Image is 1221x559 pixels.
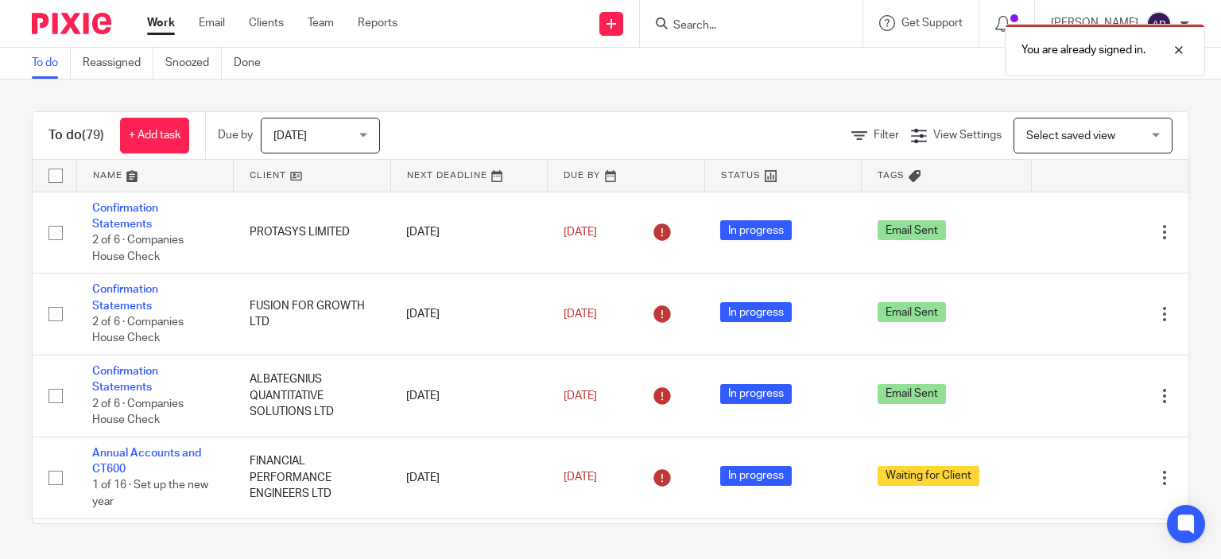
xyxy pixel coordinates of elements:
[92,480,208,508] span: 1 of 16 · Set up the new year
[249,15,284,31] a: Clients
[390,355,548,437] td: [DATE]
[720,384,792,404] span: In progress
[720,466,792,486] span: In progress
[358,15,397,31] a: Reports
[147,15,175,31] a: Work
[878,302,946,322] span: Email Sent
[878,171,905,180] span: Tags
[720,302,792,322] span: In progress
[92,203,158,230] a: Confirmation Statements
[82,129,104,142] span: (79)
[234,274,391,355] td: FUSION FOR GROWTH LTD
[234,192,391,274] td: PROTASYS LIMITED
[32,48,71,79] a: To do
[273,130,307,142] span: [DATE]
[1021,42,1145,58] p: You are already signed in.
[120,118,189,153] a: + Add task
[878,384,946,404] span: Email Sent
[878,220,946,240] span: Email Sent
[1146,11,1172,37] img: svg%3E
[933,130,1002,141] span: View Settings
[92,316,184,344] span: 2 of 6 · Companies House Check
[234,437,391,518] td: FINANCIAL PERFORMANCE ENGINEERS LTD
[390,437,548,518] td: [DATE]
[564,472,597,483] span: [DATE]
[564,309,597,320] span: [DATE]
[874,130,899,141] span: Filter
[390,274,548,355] td: [DATE]
[234,355,391,437] td: ALBATEGNIUS QUANTITATIVE SOLUTIONS LTD
[308,15,334,31] a: Team
[218,127,253,143] p: Due by
[92,448,201,475] a: Annual Accounts and CT600
[564,227,597,238] span: [DATE]
[199,15,225,31] a: Email
[92,398,184,426] span: 2 of 6 · Companies House Check
[234,48,273,79] a: Done
[83,48,153,79] a: Reassigned
[1026,130,1115,142] span: Select saved view
[165,48,222,79] a: Snoozed
[390,192,548,274] td: [DATE]
[92,284,158,311] a: Confirmation Statements
[48,127,104,144] h1: To do
[564,390,597,402] span: [DATE]
[92,235,184,262] span: 2 of 6 · Companies House Check
[32,13,111,34] img: Pixie
[878,466,979,486] span: Waiting for Client
[92,366,158,393] a: Confirmation Statements
[720,220,792,240] span: In progress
